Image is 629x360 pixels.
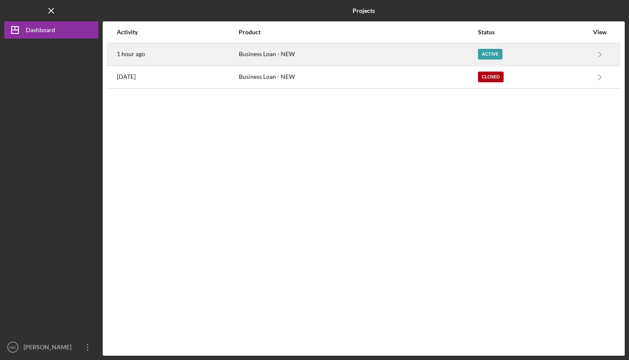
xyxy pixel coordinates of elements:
[21,339,77,358] div: [PERSON_NAME]
[4,21,98,39] button: Dashboard
[478,72,504,82] div: Closed
[239,66,477,88] div: Business Loan - NEW
[117,51,145,57] time: 2025-10-09 01:04
[117,73,136,80] time: 2025-02-19 17:53
[10,345,16,350] text: MK
[478,29,588,36] div: Status
[117,29,238,36] div: Activity
[4,339,98,356] button: MK[PERSON_NAME]
[239,44,477,65] div: Business Loan - NEW
[239,29,477,36] div: Product
[478,49,502,60] div: Active
[353,7,375,14] b: Projects
[26,21,55,41] div: Dashboard
[589,29,611,36] div: View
